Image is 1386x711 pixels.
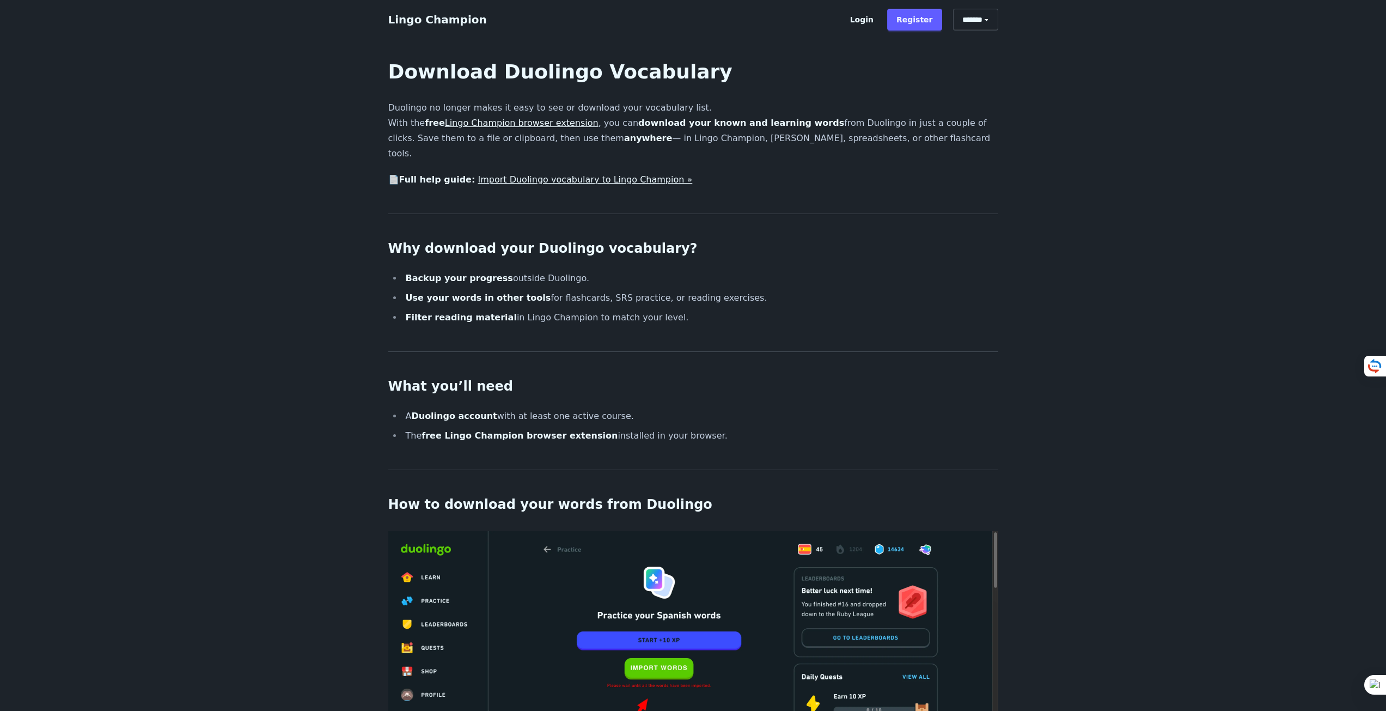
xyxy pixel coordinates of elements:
strong: Full help guide: [399,174,475,185]
strong: Backup your progress [406,273,513,283]
strong: Duolingo account [411,411,497,421]
li: The installed in your browser. [402,428,998,443]
li: A with at least one active course. [402,409,998,424]
p: 📄 [388,172,998,187]
a: Login [841,9,883,31]
strong: free Lingo Champion browser extension [422,430,618,441]
a: Lingo Champion [388,13,487,26]
strong: download your known and learning words [638,118,844,128]
strong: anywhere [624,133,672,143]
li: outside Duolingo. [402,271,998,286]
h2: Why download your Duolingo vocabulary? [388,240,998,258]
a: Import Duolingo vocabulary to Lingo Champion » [478,174,692,185]
strong: free [425,118,599,128]
a: Lingo Champion browser extension [445,118,599,128]
li: in Lingo Champion to match your level. [402,310,998,325]
a: Register [887,9,942,31]
p: Duolingo no longer makes it easy to see or download your vocabulary list. With the , you can from... [388,100,998,161]
li: for flashcards, SRS practice, or reading exercises. [402,290,998,306]
h2: What you’ll need [388,378,998,396]
strong: Use your words in other tools [406,293,551,303]
strong: Filter reading material [406,312,517,323]
h2: How to download your words from Duolingo [388,496,998,514]
h1: Download Duolingo Vocabulary [388,61,998,83]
